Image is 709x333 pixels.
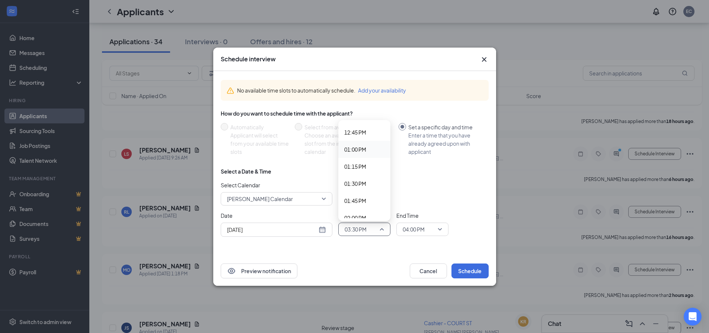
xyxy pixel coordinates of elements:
[344,197,366,205] span: 01:45 PM
[344,214,366,222] span: 02:00 PM
[227,193,293,204] span: [PERSON_NAME] Calendar
[221,55,276,63] h3: Schedule interview
[403,224,425,235] span: 04:00 PM
[344,180,366,188] span: 01:30 PM
[304,123,393,131] div: Select from availability
[396,211,448,220] span: End Time
[221,211,332,220] span: Date
[344,162,366,171] span: 01:15 PM
[410,264,447,278] button: Cancel
[684,308,702,326] div: Open Intercom Messenger
[345,224,367,235] span: 03:30 PM
[230,123,289,131] div: Automatically
[408,131,483,156] div: Enter a time that you have already agreed upon with applicant
[480,55,489,64] svg: Cross
[358,86,406,94] button: Add your availability
[344,145,366,153] span: 01:00 PM
[408,123,483,131] div: Set a specific day and time
[480,55,489,64] button: Close
[304,131,393,156] div: Choose an available day and time slot from the interview lead’s calendar
[227,266,236,275] svg: Eye
[227,226,317,234] input: Sep 2, 2025
[237,86,483,94] div: No available time slots to automatically schedule.
[221,181,332,189] span: Select Calendar
[451,264,489,278] button: Schedule
[221,168,271,175] div: Select a Date & Time
[221,264,297,278] button: EyePreview notification
[221,110,489,117] div: How do you want to schedule time with the applicant?
[227,87,234,94] svg: Warning
[230,131,289,156] div: Applicant will select from your available time slots
[344,128,366,136] span: 12:45 PM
